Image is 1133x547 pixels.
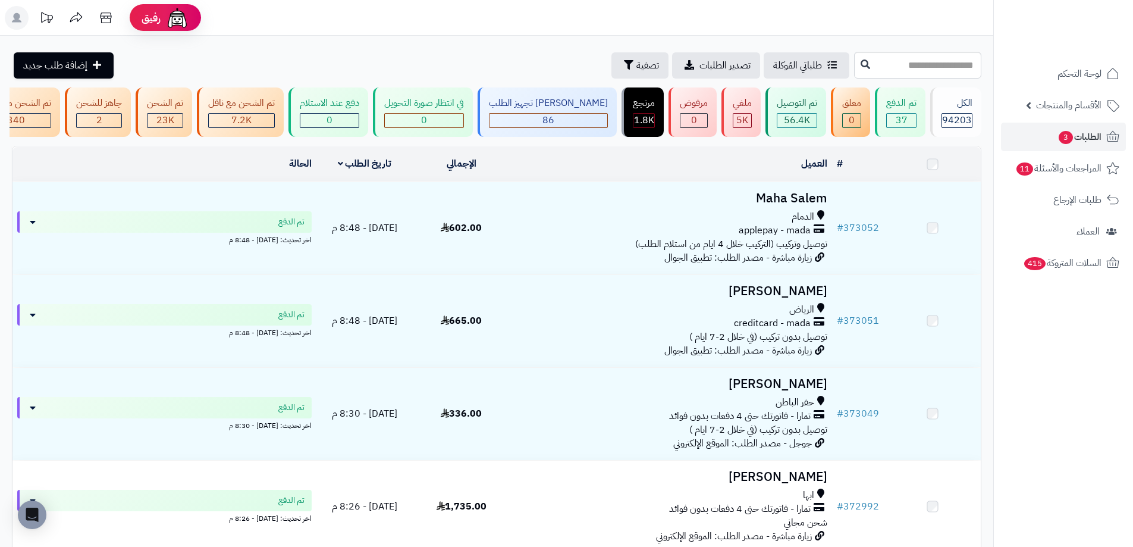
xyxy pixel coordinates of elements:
span: تمارا - فاتورتك حتى 4 دفعات بدون فوائد [669,410,811,423]
span: تمارا - فاتورتك حتى 4 دفعات بدون فوائد [669,502,811,516]
div: 0 [680,114,707,127]
a: الحالة [289,157,312,171]
a: جاهز للشحن 2 [62,87,133,137]
div: دفع عند الاستلام [300,96,359,110]
div: 2 [77,114,121,127]
div: معلق [842,96,861,110]
span: الرياض [789,303,814,317]
div: الكل [941,96,972,110]
span: الأقسام والمنتجات [1036,97,1101,114]
span: تصدير الطلبات [699,58,751,73]
span: creditcard - mada [734,317,811,330]
div: مرفوض [680,96,708,110]
img: ai-face.png [165,6,189,30]
a: تصدير الطلبات [672,52,760,79]
a: معلق 0 [828,87,872,137]
a: تم الشحن مع ناقل 7.2K [194,87,286,137]
span: طلباتي المُوكلة [773,58,822,73]
a: إضافة طلب جديد [14,52,114,79]
span: 37 [896,113,908,127]
span: 0 [421,113,427,127]
span: توصيل بدون تركيب (في خلال 2-7 ايام ) [689,330,827,344]
a: ملغي 5K [719,87,763,137]
div: 86 [489,114,607,127]
span: 94203 [942,113,972,127]
a: الطلبات3 [1001,123,1126,151]
span: جوجل - مصدر الطلب: الموقع الإلكتروني [673,436,812,451]
span: [DATE] - 8:48 م [332,221,397,235]
span: تم الدفع [278,495,305,507]
div: اخر تحديث: [DATE] - 8:30 م [17,418,312,431]
span: 0 [849,113,855,127]
span: 1.8K [634,113,654,127]
span: توصيل وتركيب (التركيب خلال 4 ايام من استلام الطلب) [635,237,827,251]
a: مرتجع 1.8K [619,87,666,137]
span: 11 [1016,162,1033,176]
span: 1,735.00 [437,499,487,514]
span: [DATE] - 8:26 م [332,499,397,514]
span: زيارة مباشرة - مصدر الطلب: الموقع الإلكتروني [656,529,812,543]
a: [PERSON_NAME] تجهيز الطلب 86 [475,87,619,137]
a: تم التوصيل 56.4K [763,87,828,137]
span: # [837,314,843,328]
a: الكل94203 [928,87,984,137]
span: 0 [327,113,332,127]
span: طلبات الإرجاع [1053,192,1101,208]
a: #373052 [837,221,879,235]
img: logo-2.png [1052,33,1122,58]
span: ابها [803,489,814,502]
div: 0 [385,114,463,127]
div: تم التوصيل [777,96,817,110]
div: 1804 [633,114,654,127]
span: # [837,499,843,514]
div: اخر تحديث: [DATE] - 8:48 م [17,233,312,245]
h3: [PERSON_NAME] [514,470,827,484]
a: السلات المتروكة415 [1001,249,1126,277]
a: الإجمالي [447,157,476,171]
div: ملغي [733,96,752,110]
span: 23K [156,113,174,127]
span: 602.00 [441,221,482,235]
a: مرفوض 0 [666,87,719,137]
div: 7223 [209,114,274,127]
span: 336.00 [441,407,482,421]
a: المراجعات والأسئلة11 [1001,154,1126,183]
div: 37 [887,114,916,127]
a: # [837,157,843,171]
span: 340 [7,113,25,127]
div: 4954 [733,114,751,127]
a: تاريخ الطلب [338,157,392,171]
button: تصفية [611,52,668,79]
span: 7.2K [231,113,252,127]
h3: [PERSON_NAME] [514,285,827,298]
span: رفيق [142,11,161,25]
span: تم الدفع [278,216,305,228]
div: 22956 [147,114,183,127]
span: تصفية [636,58,659,73]
a: العميل [801,157,827,171]
div: اخر تحديث: [DATE] - 8:48 م [17,326,312,338]
div: 56444 [777,114,817,127]
span: تم الدفع [278,402,305,414]
h3: Maha Salem [514,192,827,205]
div: [PERSON_NAME] تجهيز الطلب [489,96,608,110]
a: العملاء [1001,217,1126,246]
a: في انتظار صورة التحويل 0 [371,87,475,137]
span: # [837,407,843,421]
div: في انتظار صورة التحويل [384,96,464,110]
span: 56.4K [784,113,810,127]
div: تم الشحن مع ناقل [208,96,275,110]
span: 5K [736,113,748,127]
span: # [837,221,843,235]
span: زيارة مباشرة - مصدر الطلب: تطبيق الجوال [664,251,812,265]
span: إضافة طلب جديد [23,58,87,73]
div: اخر تحديث: [DATE] - 8:26 م [17,511,312,524]
a: طلبات الإرجاع [1001,186,1126,214]
span: 665.00 [441,314,482,328]
a: دفع عند الاستلام 0 [286,87,371,137]
span: زيارة مباشرة - مصدر الطلب: تطبيق الجوال [664,343,812,358]
span: [DATE] - 8:48 م [332,314,397,328]
div: تم الدفع [886,96,917,110]
h3: [PERSON_NAME] [514,377,827,391]
div: 0 [300,114,359,127]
